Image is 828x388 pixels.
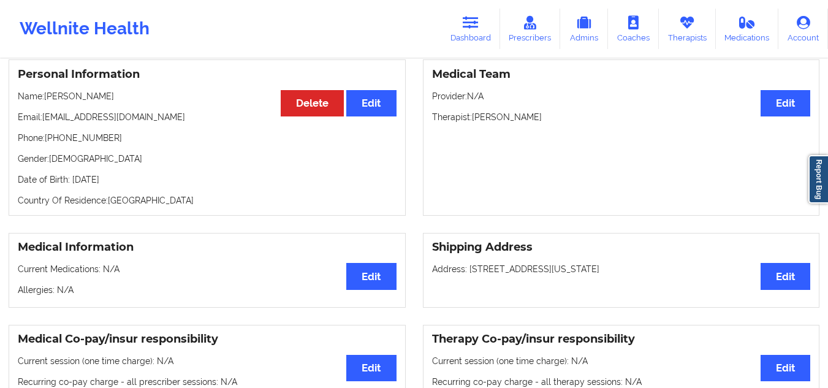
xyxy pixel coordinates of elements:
[432,90,811,102] p: Provider: N/A
[761,355,810,381] button: Edit
[18,67,397,82] h3: Personal Information
[18,132,397,144] p: Phone: [PHONE_NUMBER]
[716,9,779,49] a: Medications
[18,173,397,186] p: Date of Birth: [DATE]
[432,332,811,346] h3: Therapy Co-pay/insur responsibility
[808,155,828,204] a: Report Bug
[18,284,397,296] p: Allergies: N/A
[432,67,811,82] h3: Medical Team
[432,240,811,254] h3: Shipping Address
[432,263,811,275] p: Address: [STREET_ADDRESS][US_STATE]
[761,263,810,289] button: Edit
[432,111,811,123] p: Therapist: [PERSON_NAME]
[18,332,397,346] h3: Medical Co-pay/insur responsibility
[18,240,397,254] h3: Medical Information
[441,9,500,49] a: Dashboard
[432,355,811,367] p: Current session (one time charge): N/A
[659,9,716,49] a: Therapists
[346,263,396,289] button: Edit
[18,263,397,275] p: Current Medications: N/A
[432,376,811,388] p: Recurring co-pay charge - all therapy sessions : N/A
[346,355,396,381] button: Edit
[18,194,397,207] p: Country Of Residence: [GEOGRAPHIC_DATA]
[346,90,396,116] button: Edit
[18,153,397,165] p: Gender: [DEMOGRAPHIC_DATA]
[608,9,659,49] a: Coaches
[761,90,810,116] button: Edit
[18,376,397,388] p: Recurring co-pay charge - all prescriber sessions : N/A
[18,111,397,123] p: Email: [EMAIL_ADDRESS][DOMAIN_NAME]
[281,90,344,116] button: Delete
[560,9,608,49] a: Admins
[778,9,828,49] a: Account
[18,90,397,102] p: Name: [PERSON_NAME]
[500,9,561,49] a: Prescribers
[18,355,397,367] p: Current session (one time charge): N/A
